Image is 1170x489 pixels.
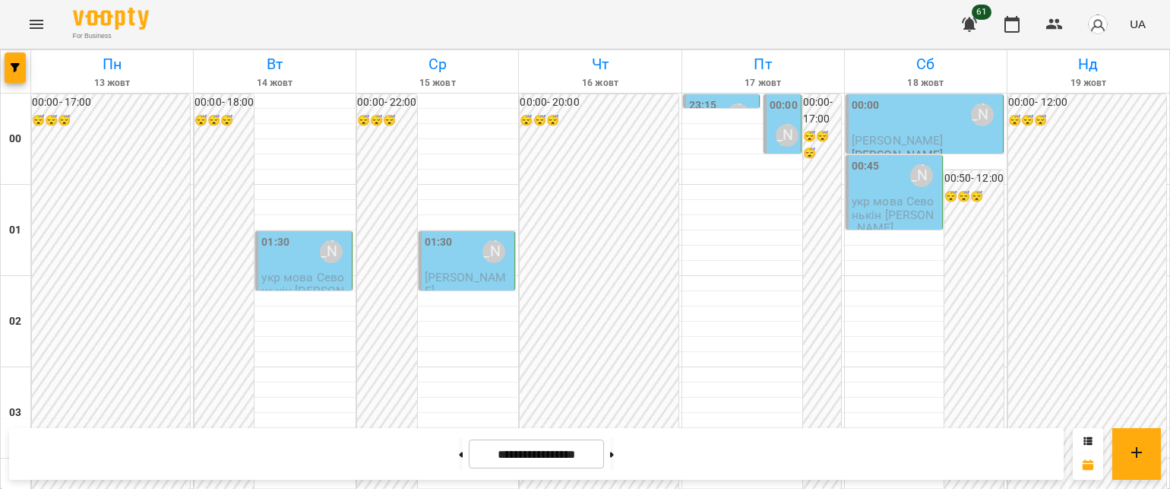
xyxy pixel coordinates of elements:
[852,133,944,148] span: [PERSON_NAME]
[770,97,798,114] label: 00:00
[852,194,934,235] span: укр мова Севонькін [PERSON_NAME]
[9,405,21,421] h6: 03
[1008,113,1166,129] h6: 😴😴😴
[425,270,507,297] span: [PERSON_NAME]
[944,189,1004,205] h6: 😴😴😴
[9,313,21,330] h6: 02
[1130,16,1146,32] span: UA
[971,103,994,126] div: Литвин Галина
[261,270,344,311] span: укр мова Севонькін [PERSON_NAME]
[33,52,191,76] h6: Пн
[32,113,190,129] h6: 😴😴😴
[803,94,841,127] h6: 00:00 - 17:00
[1010,52,1167,76] h6: Нд
[359,76,516,90] h6: 15 жовт
[33,76,191,90] h6: 13 жовт
[521,76,678,90] h6: 16 жовт
[521,52,678,76] h6: Чт
[852,158,880,175] label: 00:45
[482,240,505,263] div: Литвин Галина
[194,113,254,129] h6: 😴😴😴
[689,97,717,114] label: 23:15
[357,94,416,111] h6: 00:00 - 22:00
[520,94,678,111] h6: 00:00 - 20:00
[357,113,416,129] h6: 😴😴😴
[803,129,841,161] h6: 😴😴😴
[776,124,798,147] div: Литвин Галина
[847,76,1004,90] h6: 18 жовт
[1010,76,1167,90] h6: 19 жовт
[196,52,353,76] h6: Вт
[425,234,453,251] label: 01:30
[73,31,149,41] span: For Business
[1008,94,1166,111] h6: 00:00 - 12:00
[847,52,1004,76] h6: Сб
[196,76,353,90] h6: 14 жовт
[944,170,1004,187] h6: 00:50 - 12:00
[852,148,944,161] p: [PERSON_NAME]
[520,113,678,129] h6: 😴😴😴
[910,164,933,187] div: Литвин Галина
[9,131,21,148] h6: 00
[359,52,516,76] h6: Ср
[73,8,149,30] img: Voopty Logo
[1087,14,1108,35] img: avatar_s.png
[727,103,750,126] div: Литвин Галина
[194,94,254,111] h6: 00:00 - 18:00
[18,6,55,43] button: Menu
[972,5,991,20] span: 61
[685,52,842,76] h6: Пт
[320,240,343,263] div: Литвин Галина
[32,94,190,111] h6: 00:00 - 17:00
[9,222,21,239] h6: 01
[1124,10,1152,38] button: UA
[770,154,795,208] span: [PERSON_NAME]
[852,97,880,114] label: 00:00
[261,234,289,251] label: 01:30
[685,76,842,90] h6: 17 жовт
